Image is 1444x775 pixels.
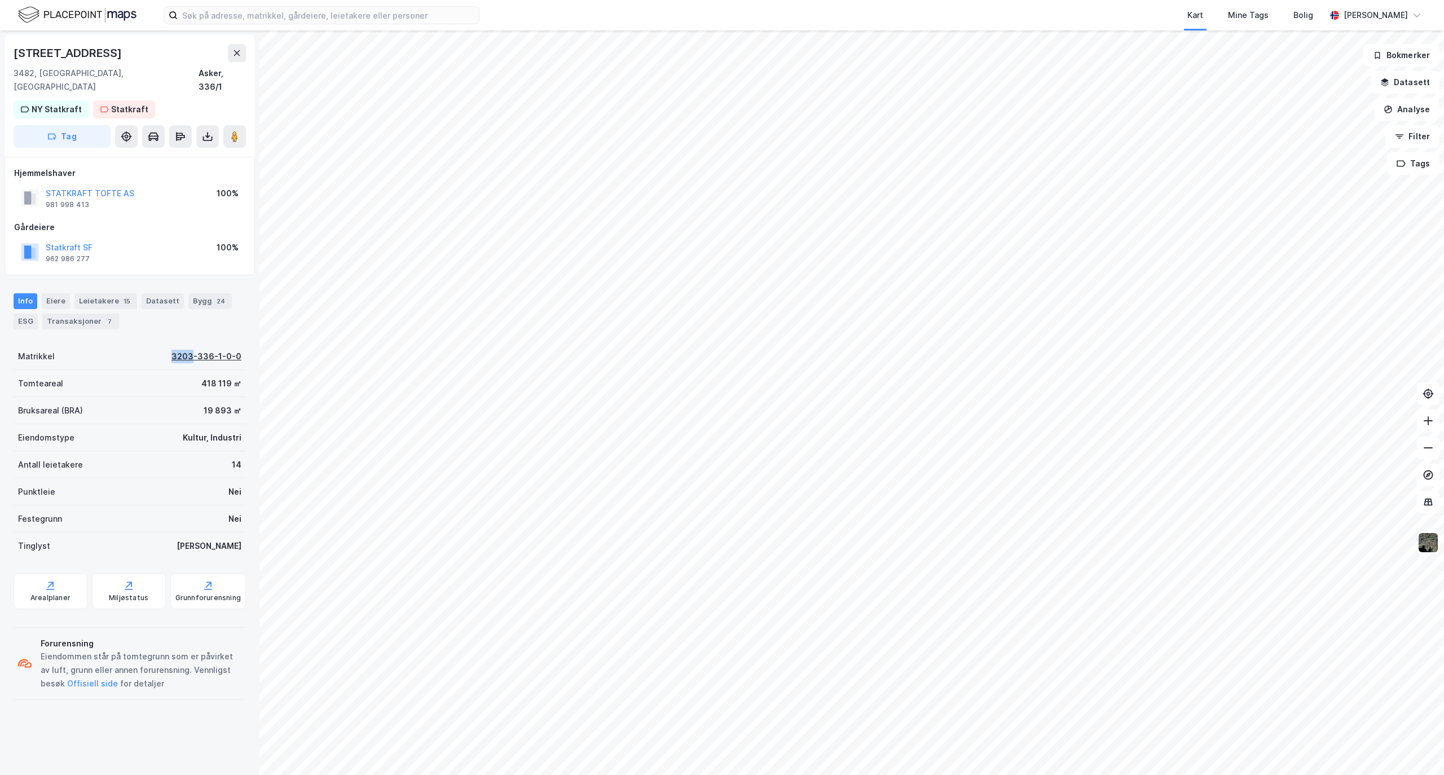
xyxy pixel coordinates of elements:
[175,593,241,602] div: Grunnforurensning
[1344,8,1408,22] div: [PERSON_NAME]
[111,103,148,116] div: Statkraft
[14,67,199,94] div: 3482, [GEOGRAPHIC_DATA], [GEOGRAPHIC_DATA]
[46,200,89,209] div: 981 998 413
[142,293,184,309] div: Datasett
[1388,721,1444,775] div: Chatt-widget
[178,7,479,24] input: Søk på adresse, matrikkel, gårdeiere, leietakere eller personer
[18,512,62,526] div: Festegrunn
[41,637,241,650] div: Forurensning
[32,103,82,116] div: NY Statkraft
[104,316,115,327] div: 7
[14,44,124,62] div: [STREET_ADDRESS]
[109,593,148,602] div: Miljøstatus
[18,404,83,417] div: Bruksareal (BRA)
[46,254,90,263] div: 962 986 277
[18,431,74,444] div: Eiendomstype
[188,293,232,309] div: Bygg
[18,5,137,25] img: logo.f888ab2527a4732fd821a326f86c7f29.svg
[14,221,245,234] div: Gårdeiere
[1228,8,1269,22] div: Mine Tags
[18,377,63,390] div: Tomteareal
[1417,532,1439,553] img: 9k=
[121,296,133,307] div: 15
[30,593,71,602] div: Arealplaner
[1371,71,1439,94] button: Datasett
[1385,125,1439,148] button: Filter
[228,512,241,526] div: Nei
[18,350,55,363] div: Matrikkel
[214,296,227,307] div: 24
[42,293,70,309] div: Eiere
[1187,8,1203,22] div: Kart
[1387,152,1439,175] button: Tags
[14,166,245,180] div: Hjemmelshaver
[1374,98,1439,121] button: Analyse
[41,650,241,690] div: Eiendommen står på tomtegrunn som er påvirket av luft, grunn eller annen forurensning. Vennligst ...
[14,125,111,148] button: Tag
[183,431,241,444] div: Kultur, Industri
[18,539,50,553] div: Tinglyst
[232,458,241,472] div: 14
[204,404,241,417] div: 19 893 ㎡
[14,293,37,309] div: Info
[1293,8,1313,22] div: Bolig
[199,67,246,94] div: Asker, 336/1
[228,485,241,499] div: Nei
[18,485,55,499] div: Punktleie
[14,314,38,329] div: ESG
[177,539,241,553] div: [PERSON_NAME]
[201,377,241,390] div: 418 119 ㎡
[1388,721,1444,775] iframe: Chat Widget
[42,314,120,329] div: Transaksjoner
[217,187,239,200] div: 100%
[18,458,83,472] div: Antall leietakere
[74,293,137,309] div: Leietakere
[171,350,241,363] div: 3203-336-1-0-0
[217,241,239,254] div: 100%
[1363,44,1439,67] button: Bokmerker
